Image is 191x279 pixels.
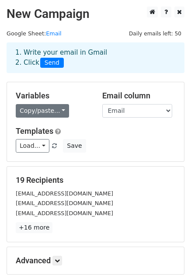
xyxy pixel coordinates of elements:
span: Send [40,58,64,68]
iframe: Chat Widget [147,237,191,279]
span: Daily emails left: 50 [126,29,184,38]
h5: 19 Recipients [16,175,175,185]
button: Save [63,139,86,153]
a: +16 more [16,222,52,233]
a: Load... [16,139,49,153]
small: [EMAIL_ADDRESS][DOMAIN_NAME] [16,190,113,197]
small: Google Sheet: [7,30,62,37]
a: Templates [16,126,53,136]
h5: Variables [16,91,89,101]
a: Email [46,30,61,37]
div: 1. Write your email in Gmail 2. Click [9,48,182,68]
small: [EMAIL_ADDRESS][DOMAIN_NAME] [16,200,113,206]
a: Daily emails left: 50 [126,30,184,37]
h2: New Campaign [7,7,184,21]
small: [EMAIL_ADDRESS][DOMAIN_NAME] [16,210,113,216]
h5: Advanced [16,256,175,265]
a: Copy/paste... [16,104,69,118]
h5: Email column [102,91,176,101]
